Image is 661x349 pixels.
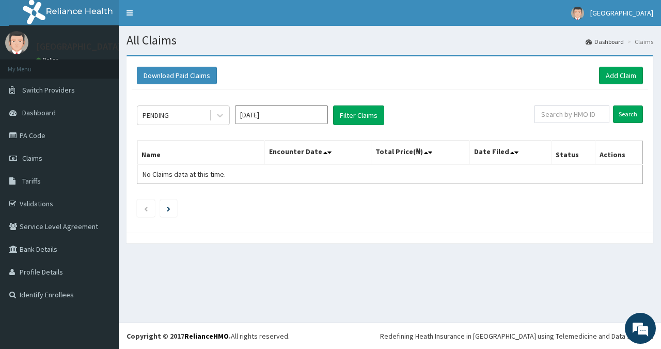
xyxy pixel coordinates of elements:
[144,204,148,213] a: Previous page
[5,236,197,272] textarea: Type your message and hit 'Enter'
[613,105,643,123] input: Search
[184,331,229,341] a: RelianceHMO
[36,56,61,64] a: Online
[586,37,624,46] a: Dashboard
[571,7,584,20] img: User Image
[167,204,170,213] a: Next page
[143,170,226,179] span: No Claims data at this time.
[534,105,609,123] input: Search by HMO ID
[119,323,661,349] footer: All rights reserved.
[371,141,469,165] th: Total Price(₦)
[22,154,42,163] span: Claims
[137,141,265,165] th: Name
[143,110,169,120] div: PENDING
[599,67,643,84] a: Add Claim
[22,176,41,186] span: Tariffs
[235,105,328,124] input: Select Month and Year
[137,67,217,84] button: Download Paid Claims
[590,8,653,18] span: [GEOGRAPHIC_DATA]
[22,108,56,117] span: Dashboard
[60,107,143,211] span: We're online!
[5,31,28,54] img: User Image
[333,105,384,125] button: Filter Claims
[625,37,653,46] li: Claims
[19,52,42,78] img: d_794563401_company_1708531726252_794563401
[127,34,653,47] h1: All Claims
[22,85,75,95] span: Switch Providers
[169,5,194,30] div: Minimize live chat window
[551,141,595,165] th: Status
[469,141,551,165] th: Date Filed
[54,58,174,71] div: Chat with us now
[127,331,231,341] strong: Copyright © 2017 .
[264,141,371,165] th: Encounter Date
[595,141,642,165] th: Actions
[36,42,121,51] p: [GEOGRAPHIC_DATA]
[380,331,653,341] div: Redefining Heath Insurance in [GEOGRAPHIC_DATA] using Telemedicine and Data Science!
